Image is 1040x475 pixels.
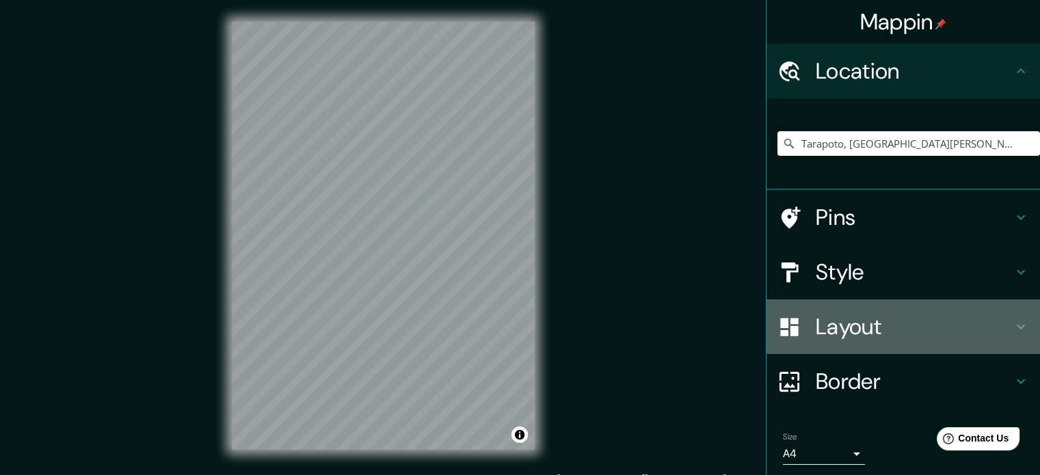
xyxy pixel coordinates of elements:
div: Pins [766,190,1040,245]
h4: Style [816,258,1013,286]
h4: Layout [816,313,1013,340]
label: Size [783,431,797,443]
input: Pick your city or area [777,131,1040,156]
h4: Location [816,57,1013,85]
button: Toggle attribution [511,426,528,443]
div: Location [766,44,1040,98]
div: Border [766,354,1040,409]
h4: Mappin [860,8,947,36]
div: A4 [783,443,865,465]
h4: Border [816,368,1013,395]
canvas: Map [232,22,535,450]
img: pin-icon.png [935,18,946,29]
div: Style [766,245,1040,299]
div: Layout [766,299,1040,354]
h4: Pins [816,204,1013,231]
iframe: Help widget launcher [918,422,1025,460]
